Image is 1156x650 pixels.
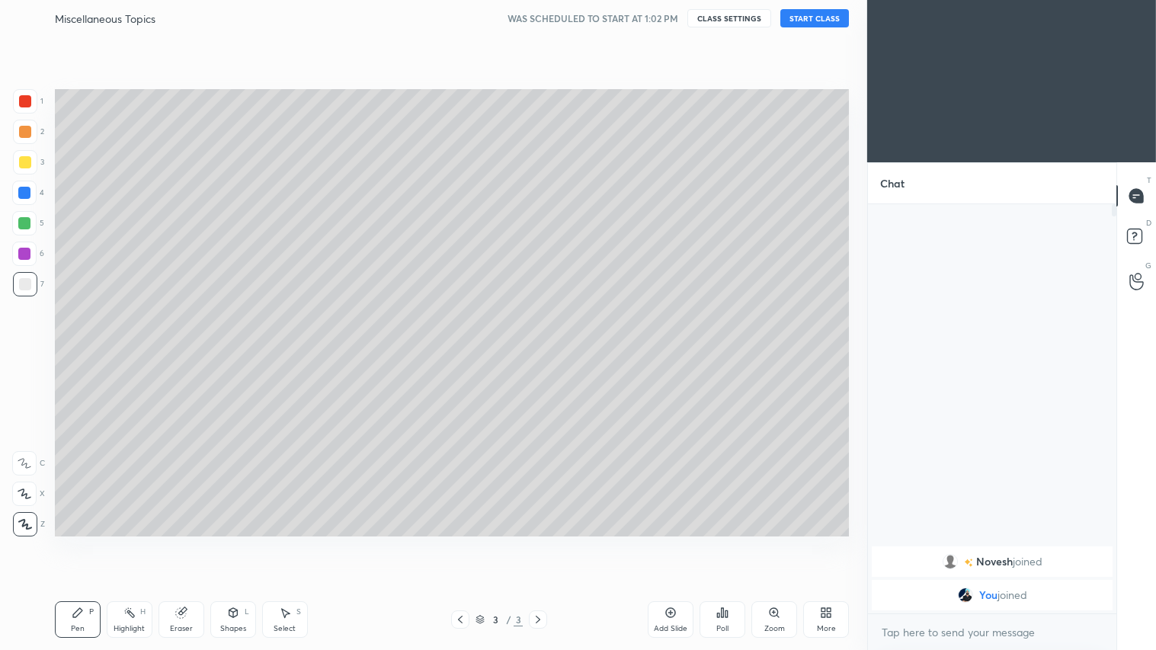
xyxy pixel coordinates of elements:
[942,554,957,569] img: default.png
[89,608,94,616] div: P
[1145,260,1151,271] p: G
[296,608,301,616] div: S
[13,272,44,296] div: 7
[13,150,44,175] div: 3
[868,163,917,203] p: Chat
[274,625,296,632] div: Select
[957,588,972,603] img: bb0fa125db344831bf5d12566d8c4e6c.jpg
[687,9,771,27] button: CLASS SETTINGS
[514,613,523,626] div: 3
[817,625,836,632] div: More
[654,625,687,632] div: Add Slide
[488,615,503,624] div: 3
[12,181,44,205] div: 4
[13,512,45,536] div: Z
[1012,556,1042,568] span: joined
[71,625,85,632] div: Pen
[12,211,44,235] div: 5
[1147,175,1151,186] p: T
[508,11,678,25] h5: WAS SCHEDULED TO START AT 1:02 PM
[780,9,849,27] button: START CLASS
[12,451,45,475] div: C
[716,625,729,632] div: Poll
[114,625,145,632] div: Highlight
[245,608,249,616] div: L
[170,625,193,632] div: Eraser
[13,89,43,114] div: 1
[13,120,44,144] div: 2
[975,556,1012,568] span: Novesh
[140,608,146,616] div: H
[868,543,1116,613] div: grid
[997,589,1026,601] span: joined
[1146,217,1151,229] p: D
[978,589,997,601] span: You
[55,11,155,26] h4: Miscellaneous Topics
[506,615,511,624] div: /
[963,559,972,567] img: no-rating-badge.077c3623.svg
[764,625,785,632] div: Zoom
[220,625,246,632] div: Shapes
[12,242,44,266] div: 6
[12,482,45,506] div: X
